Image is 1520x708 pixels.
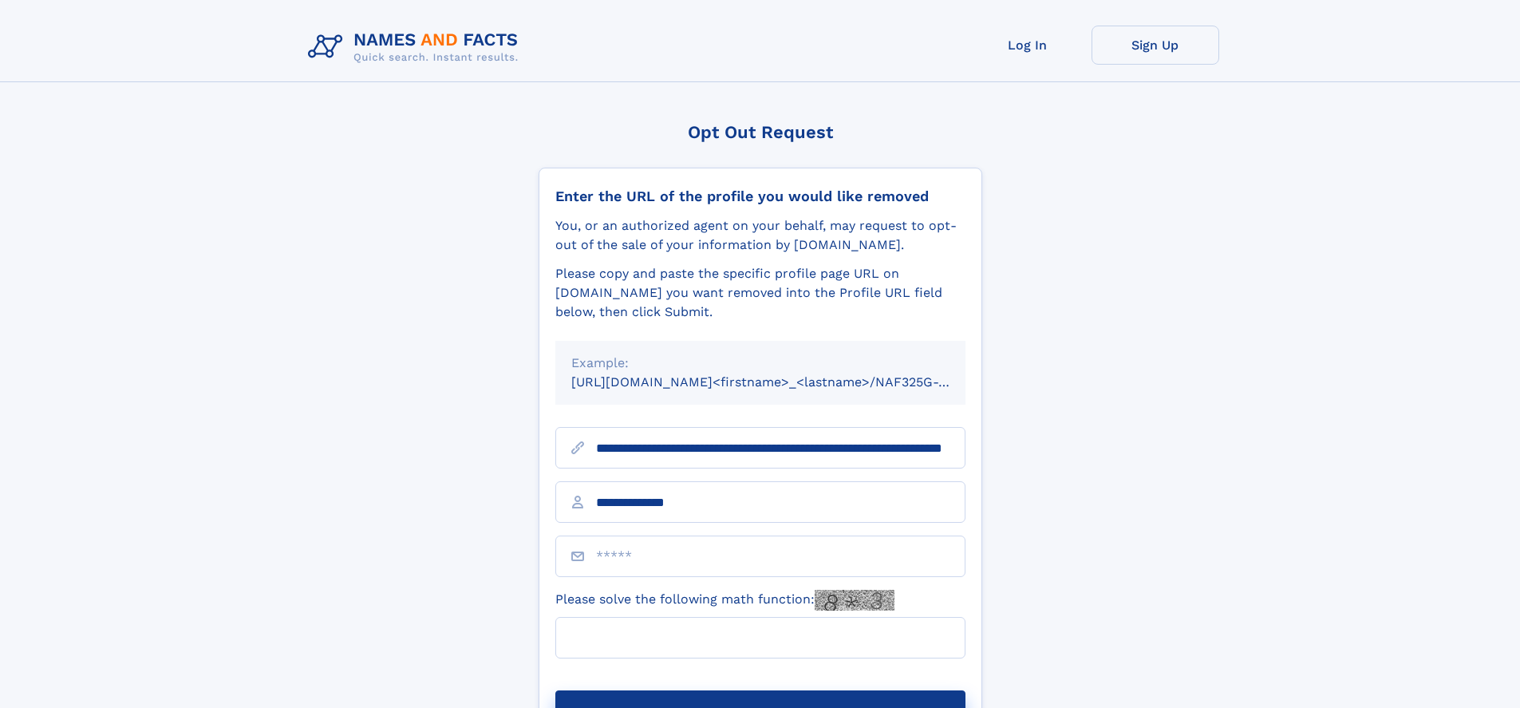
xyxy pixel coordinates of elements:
label: Please solve the following math function: [555,590,894,611]
div: You, or an authorized agent on your behalf, may request to opt-out of the sale of your informatio... [555,216,965,255]
a: Log In [964,26,1092,65]
small: [URL][DOMAIN_NAME]<firstname>_<lastname>/NAF325G-xxxxxxxx [571,374,996,390]
a: Sign Up [1092,26,1219,65]
div: Example: [571,354,950,373]
div: Enter the URL of the profile you would like removed [555,188,965,205]
img: Logo Names and Facts [302,26,531,69]
div: Please copy and paste the specific profile page URL on [DOMAIN_NAME] you want removed into the Pr... [555,264,965,322]
div: Opt Out Request [539,122,982,142]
